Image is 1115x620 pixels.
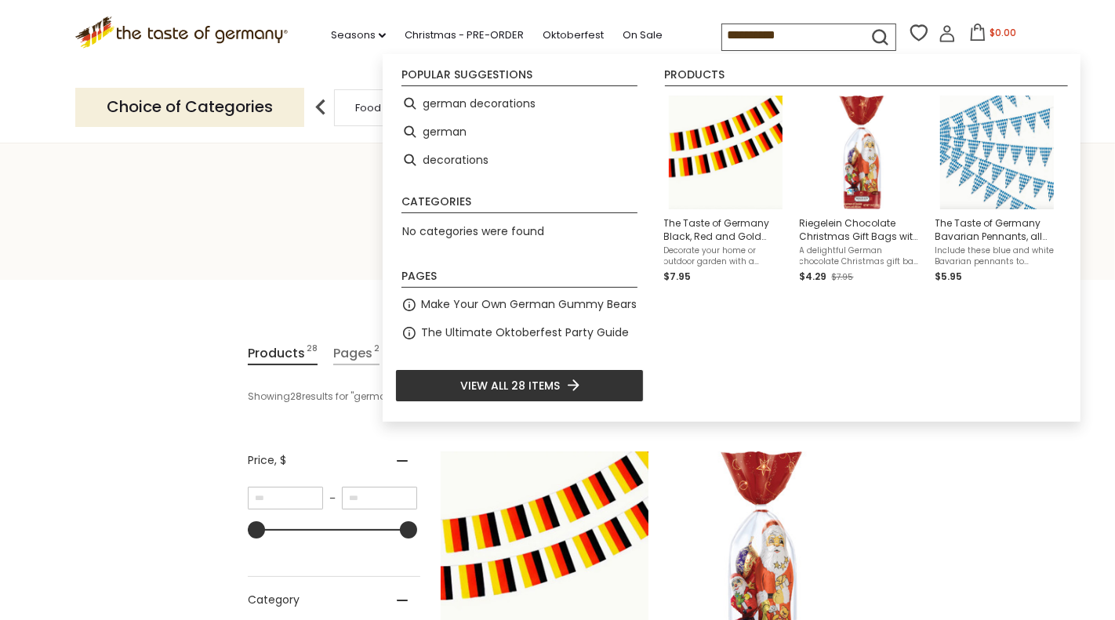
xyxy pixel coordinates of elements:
span: A delightful German chocolate Christmas gift bag for children of all ages. Great stocking stuffer... [800,245,923,267]
span: Include these blue and white Bavarian pennants to complete your Oktoberfest party. It's 10 meters... [935,245,1059,267]
span: $5.95 [935,270,963,283]
li: Riegelein Chocolate Christmas Gift Bags with Santa and Tree Decorations 7.93 oz. [794,89,929,292]
li: Products [665,69,1068,86]
div: Instant Search Results [383,54,1080,421]
span: Category [248,592,300,608]
a: The Taste of Germany Bavarian Pennants, all weather, 10m (20 pennants)Include these blue and whit... [935,96,1059,285]
input: Minimum value [248,487,323,509]
span: , $ [274,452,286,468]
div: Showing results for " " [248,383,628,410]
h1: Search results [49,213,1066,248]
li: german [395,118,644,146]
li: german decorations [395,89,644,118]
img: previous arrow [305,92,336,123]
a: Riegelein Chocolate Christmas Gift Bags with Santa and Tree Decorations 7.93 oz.A delightful Germ... [800,96,923,285]
span: $7.95 [832,271,854,283]
span: The Taste of Germany Bavarian Pennants, all weather, 10m (20 pennants) [935,216,1059,243]
li: The Ultimate Oktoberfest Party Guide [395,319,644,347]
span: Price [248,452,286,469]
li: Pages [401,270,637,288]
li: Make Your Own German Gummy Bears [395,291,644,319]
span: The Taste of Germany Black, Red and Gold Pennants, all weather, 30 attached pennants [664,216,787,243]
a: Oktoberfest [543,27,604,44]
a: Make Your Own German Gummy Bears [421,295,637,314]
li: Categories [401,196,637,213]
p: Choice of Categories [75,88,304,126]
span: – [323,491,342,506]
span: 2 [374,343,380,364]
button: $0.00 [959,24,1026,47]
li: View all 28 items [395,369,644,402]
a: On Sale [623,27,663,44]
a: Food By Category [356,102,447,114]
li: decorations [395,146,644,174]
span: Riegelein Chocolate Christmas Gift Bags with Santa and Tree Decorations 7.93 oz. [800,216,923,243]
span: $0.00 [990,26,1016,39]
a: Christmas - PRE-ORDER [405,27,524,44]
li: Popular suggestions [401,69,637,86]
li: The Taste of Germany Bavarian Pennants, all weather, 10m (20 pennants) [929,89,1065,292]
span: No categories were found [402,223,544,239]
a: View Products Tab [248,343,318,365]
b: 28 [290,390,302,404]
span: $4.29 [800,270,827,283]
li: The Taste of Germany Black, Red and Gold Pennants, all weather, 30 attached pennants [658,89,794,292]
span: 28 [307,343,318,364]
span: $7.95 [664,270,692,283]
a: View Pages Tab [333,343,380,365]
input: Maximum value [342,487,417,509]
a: The Taste of Germany Black, Red and Gold Pennants, all weather, 30 attached pennantsDecorate your... [664,96,787,285]
span: View all 28 items [460,377,560,394]
span: Decorate your home or outdoor garden with a German flag pennants to celebrate Oktoberfest or [DAT... [664,245,787,267]
a: Seasons [331,27,386,44]
a: The Ultimate Oktoberfest Party Guide [421,324,629,342]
